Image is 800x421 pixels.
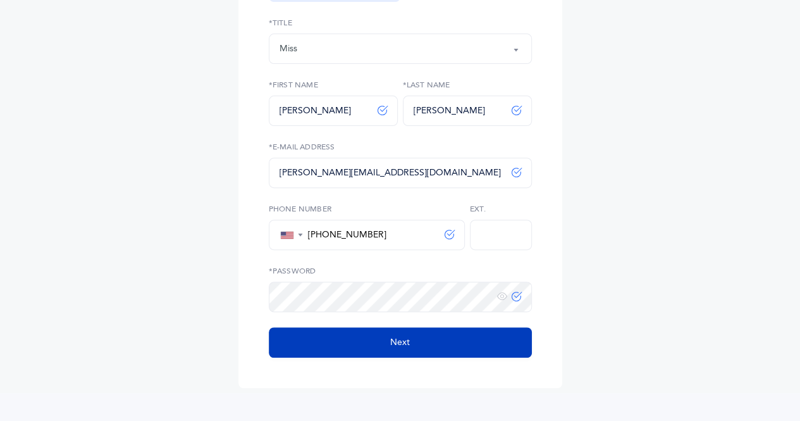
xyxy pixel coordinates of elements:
label: Phone Number [269,203,465,215]
label: *E-Mail Address [269,141,532,153]
label: *Password [269,265,532,277]
span: Next [390,336,410,349]
label: *Title [269,17,532,28]
iframe: Drift Widget Chat Controller [737,358,785,406]
div: Miss [280,42,297,56]
input: Moshe [269,96,398,126]
span: ▼ [297,231,304,239]
button: Next [269,327,532,358]
input: moshe@yeshiva.edu [269,158,532,188]
input: +1 201-555-0123 [304,229,454,241]
label: Ext. [470,203,532,215]
input: Lerner [403,96,532,126]
label: *First Name [269,79,398,91]
button: Miss [269,34,532,64]
label: *Last Name [403,79,532,91]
